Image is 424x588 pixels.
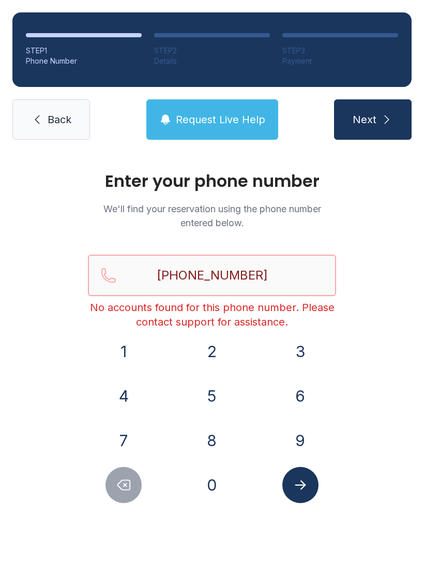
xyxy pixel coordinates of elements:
div: STEP 2 [154,46,270,56]
button: 6 [282,378,319,414]
h1: Enter your phone number [88,173,336,189]
button: Delete number [105,467,142,503]
p: We'll find your reservation using the phone number entered below. [88,202,336,230]
span: Back [48,112,71,127]
span: Next [353,112,376,127]
div: Payment [282,56,398,66]
button: 7 [105,422,142,459]
div: STEP 3 [282,46,398,56]
input: Reservation phone number [88,255,336,296]
button: 5 [194,378,230,414]
button: 1 [105,333,142,370]
div: No accounts found for this phone number. Please contact support for assistance. [88,300,336,329]
span: Request Live Help [176,112,265,127]
button: 0 [194,467,230,503]
div: Phone Number [26,56,142,66]
div: STEP 1 [26,46,142,56]
button: 2 [194,333,230,370]
button: 9 [282,422,319,459]
button: 4 [105,378,142,414]
button: 3 [282,333,319,370]
button: 8 [194,422,230,459]
button: Submit lookup form [282,467,319,503]
div: Details [154,56,270,66]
